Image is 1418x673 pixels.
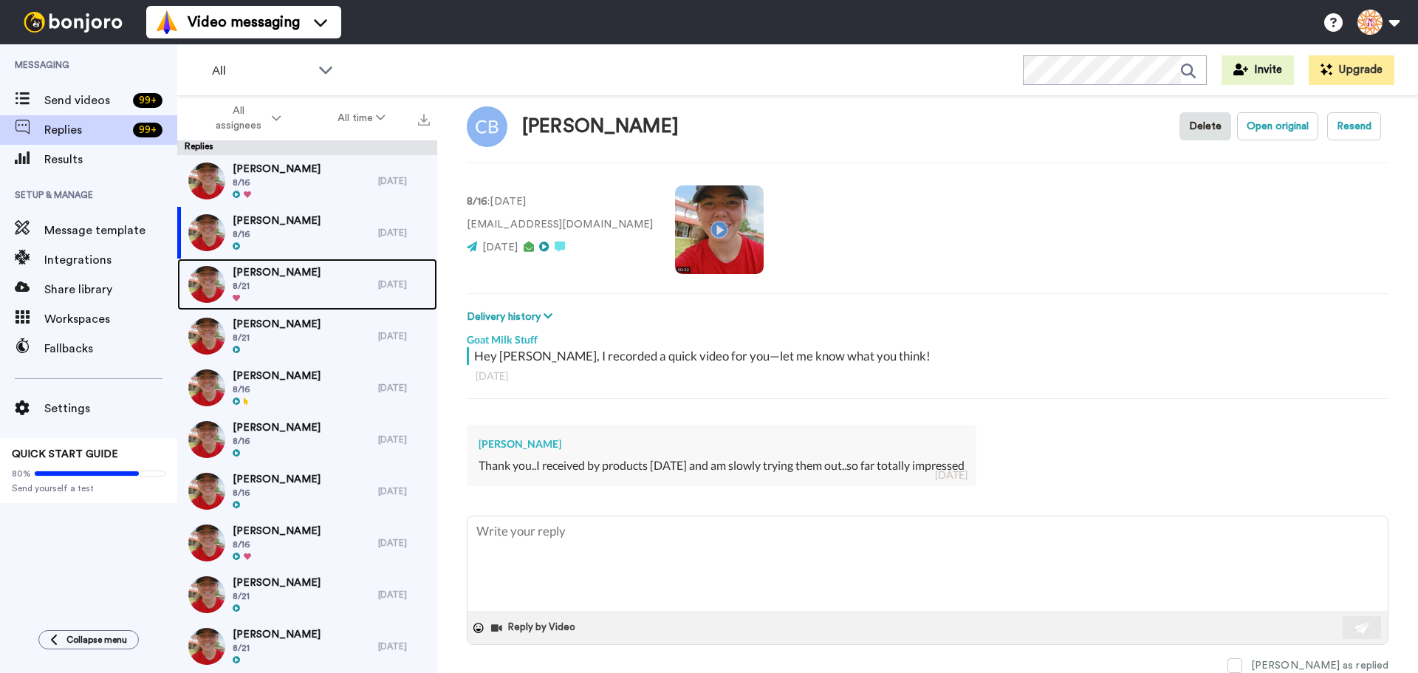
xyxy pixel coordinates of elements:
[233,487,321,499] span: 8/16
[44,340,177,358] span: Fallbacks
[44,400,177,417] span: Settings
[233,369,321,383] span: [PERSON_NAME]
[474,347,1385,365] div: Hey [PERSON_NAME], I recorded a quick video for you—let me know what you think!
[177,310,437,362] a: [PERSON_NAME]8/21[DATE]
[1327,112,1381,140] button: Resend
[66,634,127,646] span: Collapse menu
[1354,622,1371,634] img: send-white.svg
[233,627,321,642] span: [PERSON_NAME]
[233,642,321,654] span: 8/21
[233,162,321,177] span: [PERSON_NAME]
[378,330,430,342] div: [DATE]
[233,383,321,395] span: 8/16
[467,194,653,210] p: : [DATE]
[188,525,225,561] img: 5a0a1af4-e75f-42db-ac61-2c02b5f678ab-thumb.jpg
[44,310,177,328] span: Workspaces
[233,177,321,188] span: 8/16
[233,228,321,240] span: 8/16
[233,332,321,344] span: 8/21
[188,12,300,33] span: Video messaging
[188,369,225,406] img: 5a0a1af4-e75f-42db-ac61-2c02b5f678ab-thumb.jpg
[177,465,437,517] a: [PERSON_NAME]8/16[DATE]
[12,468,31,479] span: 80%
[177,362,437,414] a: [PERSON_NAME]8/16[DATE]
[479,457,965,474] div: Thank you..I received by products [DATE] and am slowly trying them out..so far totally impressed
[233,524,321,539] span: [PERSON_NAME]
[188,163,225,199] img: 5a0a1af4-e75f-42db-ac61-2c02b5f678ab-thumb.jpg
[177,259,437,310] a: [PERSON_NAME]8/21[DATE]
[378,227,430,239] div: [DATE]
[378,382,430,394] div: [DATE]
[188,266,225,303] img: c018662f-54ac-4475-bc5b-c4da08314a09-thumb.jpg
[414,107,434,129] button: Export all results that match these filters now.
[12,482,165,494] span: Send yourself a test
[188,421,225,458] img: 5a0a1af4-e75f-42db-ac61-2c02b5f678ab-thumb.jpg
[1237,112,1318,140] button: Open original
[233,575,321,590] span: [PERSON_NAME]
[177,155,437,207] a: [PERSON_NAME]8/16[DATE]
[155,10,179,34] img: vm-color.svg
[467,106,507,147] img: Image of Carol Bauer
[180,98,309,139] button: All assignees
[177,517,437,569] a: [PERSON_NAME]8/16[DATE]
[490,617,580,639] button: Reply by Video
[233,539,321,550] span: 8/16
[188,214,225,251] img: 5a0a1af4-e75f-42db-ac61-2c02b5f678ab-thumb.jpg
[233,280,321,292] span: 8/21
[1179,112,1231,140] button: Delete
[479,437,965,451] div: [PERSON_NAME]
[12,449,118,460] span: QUICK START GUIDE
[233,265,321,280] span: [PERSON_NAME]
[177,207,437,259] a: [PERSON_NAME]8/16[DATE]
[467,309,557,325] button: Delivery history
[233,213,321,228] span: [PERSON_NAME]
[378,434,430,445] div: [DATE]
[177,621,437,672] a: [PERSON_NAME]8/21[DATE]
[418,114,430,126] img: export.svg
[1251,658,1388,673] div: [PERSON_NAME] as replied
[482,242,518,253] span: [DATE]
[233,435,321,447] span: 8/16
[44,92,127,109] span: Send videos
[133,123,162,137] div: 99 +
[38,630,139,649] button: Collapse menu
[378,537,430,549] div: [DATE]
[188,628,225,665] img: c018662f-54ac-4475-bc5b-c4da08314a09-thumb.jpg
[378,640,430,652] div: [DATE]
[177,569,437,621] a: [PERSON_NAME]8/21[DATE]
[522,116,679,137] div: [PERSON_NAME]
[233,420,321,435] span: [PERSON_NAME]
[378,279,430,290] div: [DATE]
[233,317,321,332] span: [PERSON_NAME]
[44,222,177,239] span: Message template
[188,473,225,510] img: 5a0a1af4-e75f-42db-ac61-2c02b5f678ab-thumb.jpg
[18,12,129,33] img: bj-logo-header-white.svg
[44,251,177,269] span: Integrations
[1309,55,1394,85] button: Upgrade
[133,93,162,108] div: 99 +
[1222,55,1294,85] button: Invite
[935,468,967,482] div: [DATE]
[177,140,437,155] div: Replies
[309,105,414,131] button: All time
[378,485,430,497] div: [DATE]
[44,121,127,139] span: Replies
[209,103,269,133] span: All assignees
[44,281,177,298] span: Share library
[378,175,430,187] div: [DATE]
[233,472,321,487] span: [PERSON_NAME]
[233,590,321,602] span: 8/21
[44,151,177,168] span: Results
[467,325,1388,347] div: Goat Milk Stuff
[188,318,225,355] img: c018662f-54ac-4475-bc5b-c4da08314a09-thumb.jpg
[467,217,653,233] p: [EMAIL_ADDRESS][DOMAIN_NAME]
[476,369,1380,383] div: [DATE]
[177,414,437,465] a: [PERSON_NAME]8/16[DATE]
[212,62,311,80] span: All
[188,576,225,613] img: c018662f-54ac-4475-bc5b-c4da08314a09-thumb.jpg
[467,197,487,207] strong: 8/16
[378,589,430,601] div: [DATE]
